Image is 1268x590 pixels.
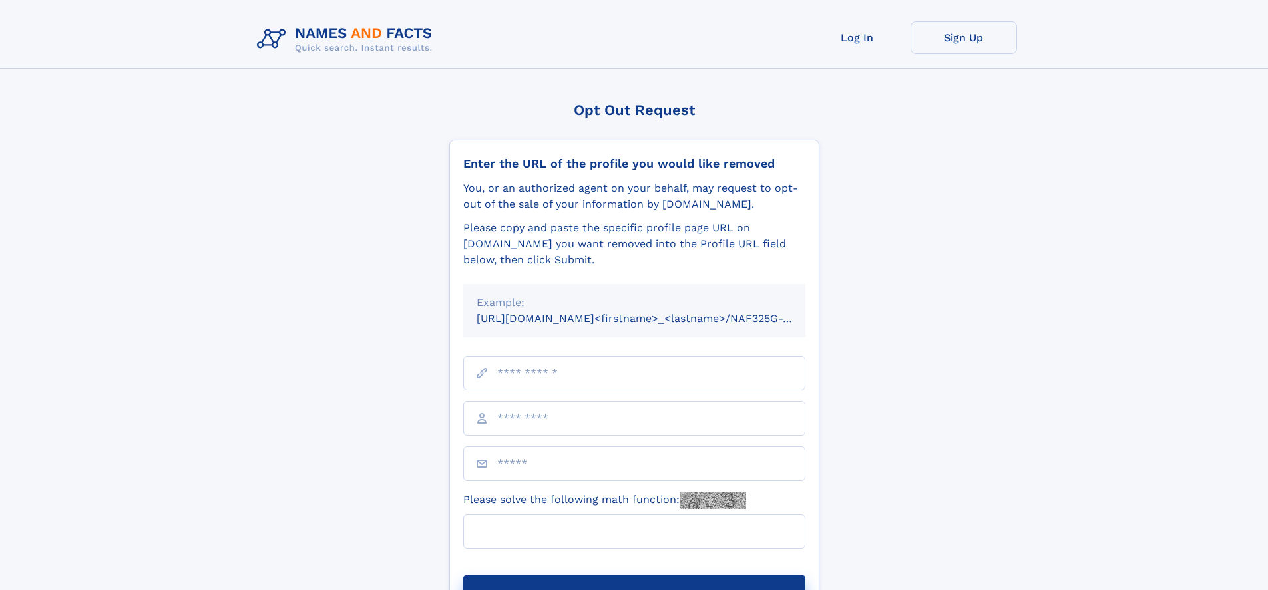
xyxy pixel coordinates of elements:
[477,295,792,311] div: Example:
[477,312,831,325] small: [URL][DOMAIN_NAME]<firstname>_<lastname>/NAF325G-xxxxxxxx
[463,180,805,212] div: You, or an authorized agent on your behalf, may request to opt-out of the sale of your informatio...
[463,220,805,268] div: Please copy and paste the specific profile page URL on [DOMAIN_NAME] you want removed into the Pr...
[252,21,443,57] img: Logo Names and Facts
[911,21,1017,54] a: Sign Up
[463,156,805,171] div: Enter the URL of the profile you would like removed
[449,102,819,118] div: Opt Out Request
[804,21,911,54] a: Log In
[463,492,746,509] label: Please solve the following math function:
